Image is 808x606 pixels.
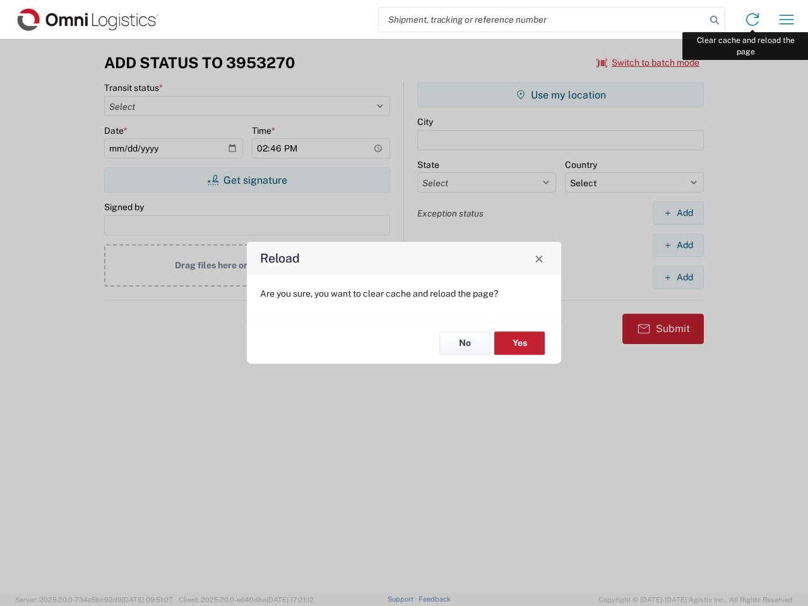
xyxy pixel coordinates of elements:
button: Yes [494,331,545,355]
p: Are you sure, you want to clear cache and reload the page? [260,288,548,299]
input: Shipment, tracking or reference number [379,8,706,32]
button: Close [530,249,548,267]
h4: Reload [260,249,300,268]
button: No [439,331,490,355]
